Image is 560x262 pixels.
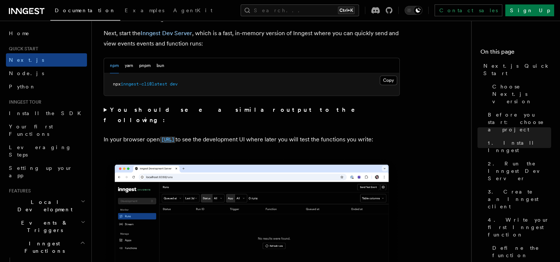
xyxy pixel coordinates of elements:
[104,28,400,49] p: Next, start the , which is a fast, in-memory version of Inngest where you can quickly send and vi...
[173,7,212,13] span: AgentKit
[160,137,175,143] code: [URL]
[6,27,87,40] a: Home
[338,7,355,14] kbd: Ctrl+K
[9,70,44,76] span: Node.js
[6,198,81,213] span: Local Development
[489,80,551,108] a: Choose Next.js version
[9,30,30,37] span: Home
[6,161,87,182] a: Setting up your app
[488,160,551,182] span: 2. Run the Inngest Dev Server
[6,46,38,52] span: Quick start
[483,62,551,77] span: Next.js Quick Start
[6,53,87,67] a: Next.js
[485,213,551,241] a: 4. Write your first Inngest function
[9,57,44,63] span: Next.js
[9,124,53,137] span: Your first Functions
[6,237,87,258] button: Inngest Functions
[505,4,554,16] a: Sign Up
[480,47,551,59] h4: On this page
[160,136,175,143] a: [URL]
[492,244,551,259] span: Define the function
[6,216,87,237] button: Events & Triggers
[157,58,164,73] button: bun
[6,219,81,234] span: Events & Triggers
[6,141,87,161] a: Leveraging Steps
[6,99,41,105] span: Inngest tour
[435,4,502,16] a: Contact sales
[488,216,551,238] span: 4. Write your first Inngest function
[6,120,87,141] a: Your first Functions
[405,6,422,15] button: Toggle dark mode
[50,2,120,21] a: Documentation
[6,107,87,120] a: Install the SDK
[6,67,87,80] a: Node.js
[6,240,80,255] span: Inngest Functions
[9,144,71,158] span: Leveraging Steps
[485,185,551,213] a: 3. Create an Inngest client
[121,81,167,87] span: inngest-cli@latest
[125,58,133,73] button: yarn
[489,241,551,262] a: Define the function
[488,188,551,210] span: 3. Create an Inngest client
[6,195,87,216] button: Local Development
[141,30,192,37] a: Inngest Dev Server
[6,80,87,93] a: Python
[55,7,116,13] span: Documentation
[104,134,400,145] p: In your browser open to see the development UI where later you will test the functions you write:
[125,7,164,13] span: Examples
[9,84,36,90] span: Python
[488,111,551,133] span: Before you start: choose a project
[104,105,400,125] summary: You should see a similar output to the following:
[104,106,365,124] strong: You should see a similar output to the following:
[139,58,151,73] button: pnpm
[480,59,551,80] a: Next.js Quick Start
[110,58,119,73] button: npm
[485,108,551,136] a: Before you start: choose a project
[241,4,359,16] button: Search...Ctrl+K
[380,75,397,85] button: Copy
[492,83,551,105] span: Choose Next.js version
[120,2,169,20] a: Examples
[113,81,121,87] span: npx
[488,139,551,154] span: 1. Install Inngest
[9,110,85,116] span: Install the SDK
[485,136,551,157] a: 1. Install Inngest
[485,157,551,185] a: 2. Run the Inngest Dev Server
[6,188,31,194] span: Features
[170,81,178,87] span: dev
[9,165,73,178] span: Setting up your app
[169,2,217,20] a: AgentKit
